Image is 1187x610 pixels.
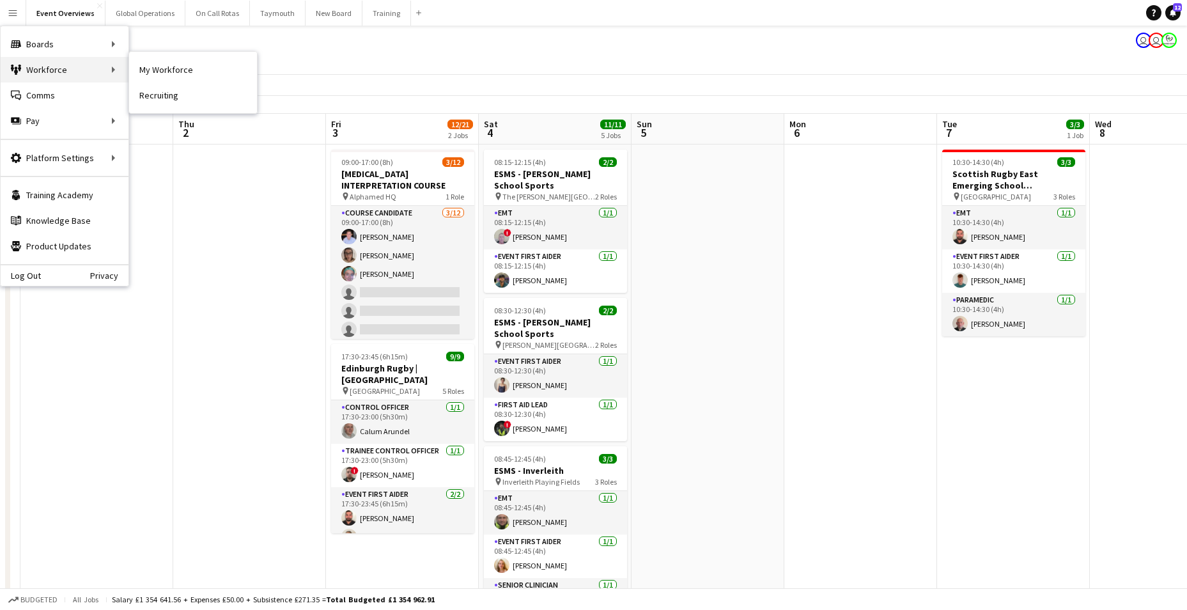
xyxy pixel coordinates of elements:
app-job-card: 10:30-14:30 (4h)3/3Scottish Rugby East Emerging School Championships | Newbattle [GEOGRAPHIC_DATA... [942,150,1085,336]
h3: Scottish Rugby East Emerging School Championships | Newbattle [942,168,1085,191]
span: 09:00-17:00 (8h) [341,157,393,167]
app-card-role: EMT1/108:45-12:45 (4h)[PERSON_NAME] [484,491,627,535]
button: New Board [306,1,362,26]
app-card-role: Event First Aider2/217:30-23:45 (6h15m)[PERSON_NAME][PERSON_NAME] [331,487,474,549]
span: 12/21 [447,120,473,129]
span: [GEOGRAPHIC_DATA] [350,386,420,396]
span: 2 [176,125,194,140]
a: Training Academy [1,182,128,208]
span: Mon [789,118,806,130]
button: Training [362,1,411,26]
app-user-avatar: Jackie Tolland [1149,33,1164,48]
span: Inverleith Playing Fields [502,477,580,487]
span: 4 [482,125,498,140]
app-card-role: Event First Aider1/110:30-14:30 (4h)[PERSON_NAME] [942,249,1085,293]
span: 12 [1173,3,1182,12]
span: 2/2 [599,157,617,167]
app-user-avatar: Operations Team [1136,33,1151,48]
span: [PERSON_NAME][GEOGRAPHIC_DATA] [502,340,595,350]
button: On Call Rotas [185,1,250,26]
span: 11/11 [600,120,626,129]
span: [GEOGRAPHIC_DATA] [961,192,1031,201]
div: Platform Settings [1,145,128,171]
div: 2 Jobs [448,130,472,140]
app-job-card: 17:30-23:45 (6h15m)9/9Edinburgh Rugby | [GEOGRAPHIC_DATA] [GEOGRAPHIC_DATA]5 RolesControl Officer... [331,344,474,533]
span: 2/2 [599,306,617,315]
app-card-role: Event First Aider1/108:45-12:45 (4h)[PERSON_NAME] [484,535,627,578]
span: ! [504,421,511,428]
app-job-card: 09:00-17:00 (8h)3/12[MEDICAL_DATA] INTERPRETATION COURSE Alphamed HQ1 RoleCourse Candidate3/1209:... [331,150,474,339]
app-card-role: Trainee Control Officer1/117:30-23:00 (5h30m)![PERSON_NAME] [331,444,474,487]
h3: Edinburgh Rugby | [GEOGRAPHIC_DATA] [331,363,474,386]
div: Workforce [1,57,128,82]
button: Global Operations [105,1,185,26]
app-card-role: First Aid Lead1/108:30-12:30 (4h)![PERSON_NAME] [484,398,627,441]
app-user-avatar: Operations Manager [1161,33,1177,48]
span: Sat [484,118,498,130]
app-card-role: Course Candidate3/1209:00-17:00 (8h)[PERSON_NAME][PERSON_NAME][PERSON_NAME] [331,206,474,453]
a: Product Updates [1,233,128,259]
app-card-role: Event First Aider1/108:15-12:15 (4h)[PERSON_NAME] [484,249,627,293]
div: 5 Jobs [601,130,625,140]
app-card-role: Paramedic1/110:30-14:30 (4h)[PERSON_NAME] [942,293,1085,336]
h3: ESMS - [PERSON_NAME] School Sports [484,317,627,340]
a: Comms [1,82,128,108]
span: The [PERSON_NAME][GEOGRAPHIC_DATA] [502,192,595,201]
app-card-role: Event First Aider1/108:30-12:30 (4h)[PERSON_NAME] [484,354,627,398]
a: 12 [1165,5,1181,20]
div: Pay [1,108,128,134]
span: 08:45-12:45 (4h) [494,454,546,464]
span: Fri [331,118,341,130]
span: 8 [1093,125,1112,140]
span: 6 [787,125,806,140]
span: 7 [940,125,957,140]
div: Salary £1 354 641.56 + Expenses £50.00 + Subsistence £271.35 = [112,595,435,604]
app-card-role: EMT1/110:30-14:30 (4h)[PERSON_NAME] [942,206,1085,249]
button: Event Overviews [26,1,105,26]
a: Log Out [1,270,41,281]
span: 1 Role [446,192,464,201]
span: 3 [329,125,341,140]
app-card-role: Control Officer1/117:30-23:00 (5h30m)Calum Arundel [331,400,474,444]
a: Privacy [90,270,128,281]
span: 08:15-12:15 (4h) [494,157,546,167]
span: 3 Roles [595,477,617,487]
span: Tue [942,118,957,130]
span: Wed [1095,118,1112,130]
app-card-role: EMT1/108:15-12:15 (4h)![PERSON_NAME] [484,206,627,249]
button: Taymouth [250,1,306,26]
span: ! [351,467,359,474]
span: Alphamed HQ [350,192,396,201]
span: 08:30-12:30 (4h) [494,306,546,315]
span: 3 Roles [1053,192,1075,201]
h3: ESMS - [PERSON_NAME] School Sports [484,168,627,191]
span: Total Budgeted £1 354 962.91 [326,595,435,604]
span: All jobs [70,595,101,604]
span: Thu [178,118,194,130]
span: 2 Roles [595,192,617,201]
app-job-card: 08:15-12:15 (4h)2/2ESMS - [PERSON_NAME] School Sports The [PERSON_NAME][GEOGRAPHIC_DATA]2 RolesEM... [484,150,627,293]
span: 3/12 [442,157,464,167]
span: 3/3 [599,454,617,464]
span: 17:30-23:45 (6h15m) [341,352,408,361]
span: 2 Roles [595,340,617,350]
app-job-card: 08:30-12:30 (4h)2/2ESMS - [PERSON_NAME] School Sports [PERSON_NAME][GEOGRAPHIC_DATA]2 RolesEvent ... [484,298,627,441]
div: 1 Job [1067,130,1083,140]
a: Recruiting [129,82,257,108]
div: Boards [1,31,128,57]
span: 3/3 [1066,120,1084,129]
span: Budgeted [20,595,58,604]
span: 9/9 [446,352,464,361]
h3: [MEDICAL_DATA] INTERPRETATION COURSE [331,168,474,191]
span: 5 Roles [442,386,464,396]
span: 5 [635,125,652,140]
a: Knowledge Base [1,208,128,233]
button: Budgeted [6,593,59,607]
span: 10:30-14:30 (4h) [952,157,1004,167]
span: Sun [637,118,652,130]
